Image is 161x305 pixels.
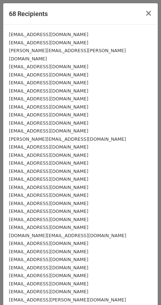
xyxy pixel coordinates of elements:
small: [EMAIL_ADDRESS][DOMAIN_NAME] [9,225,88,230]
button: Close [139,3,158,23]
small: [EMAIL_ADDRESS][DOMAIN_NAME] [9,192,88,198]
small: [PERSON_NAME][EMAIL_ADDRESS][DOMAIN_NAME] [9,136,126,142]
small: [EMAIL_ADDRESS][DOMAIN_NAME] [9,128,88,134]
small: [EMAIL_ADDRESS][DOMAIN_NAME] [9,185,88,190]
small: [EMAIL_ADDRESS][DOMAIN_NAME] [9,273,88,278]
small: [EMAIL_ADDRESS][DOMAIN_NAME] [9,152,88,158]
small: [EMAIL_ADDRESS][DOMAIN_NAME] [9,64,88,69]
span: × [145,8,152,18]
small: [EMAIL_ADDRESS][DOMAIN_NAME] [9,32,88,37]
small: [EMAIL_ADDRESS][DOMAIN_NAME] [9,96,88,101]
small: [EMAIL_ADDRESS][DOMAIN_NAME] [9,112,88,117]
small: [EMAIL_ADDRESS][DOMAIN_NAME] [9,104,88,110]
small: [EMAIL_ADDRESS][DOMAIN_NAME] [9,40,88,45]
small: [EMAIL_ADDRESS][DOMAIN_NAME] [9,257,88,262]
small: [EMAIL_ADDRESS][DOMAIN_NAME] [9,281,88,286]
small: [EMAIL_ADDRESS][DOMAIN_NAME] [9,169,88,174]
small: [EMAIL_ADDRESS][DOMAIN_NAME] [9,265,88,270]
small: [EMAIL_ADDRESS][DOMAIN_NAME] [9,217,88,222]
small: [EMAIL_ADDRESS][DOMAIN_NAME] [9,289,88,294]
iframe: Chat Widget [125,271,161,305]
small: [EMAIL_ADDRESS][DOMAIN_NAME] [9,144,88,150]
small: [EMAIL_ADDRESS][DOMAIN_NAME] [9,160,88,166]
small: [EMAIL_ADDRESS][DOMAIN_NAME] [9,80,88,85]
h5: 68 Recipients [9,9,48,19]
small: [EMAIL_ADDRESS][DOMAIN_NAME] [9,72,88,77]
small: [PERSON_NAME][EMAIL_ADDRESS][PERSON_NAME][DOMAIN_NAME] [9,48,126,61]
small: [EMAIL_ADDRESS][DOMAIN_NAME] [9,249,88,254]
small: [EMAIL_ADDRESS][DOMAIN_NAME] [9,88,88,94]
small: [EMAIL_ADDRESS][DOMAIN_NAME] [9,209,88,214]
small: [EMAIL_ADDRESS][DOMAIN_NAME] [9,120,88,126]
small: [EMAIL_ADDRESS][PERSON_NAME][DOMAIN_NAME] [9,297,126,302]
small: [EMAIL_ADDRESS][DOMAIN_NAME] [9,176,88,182]
div: Widget de chat [125,271,161,305]
small: [EMAIL_ADDRESS][DOMAIN_NAME] [9,241,88,246]
small: [DOMAIN_NAME][EMAIL_ADDRESS][DOMAIN_NAME] [9,233,126,238]
small: [EMAIL_ADDRESS][DOMAIN_NAME] [9,201,88,206]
